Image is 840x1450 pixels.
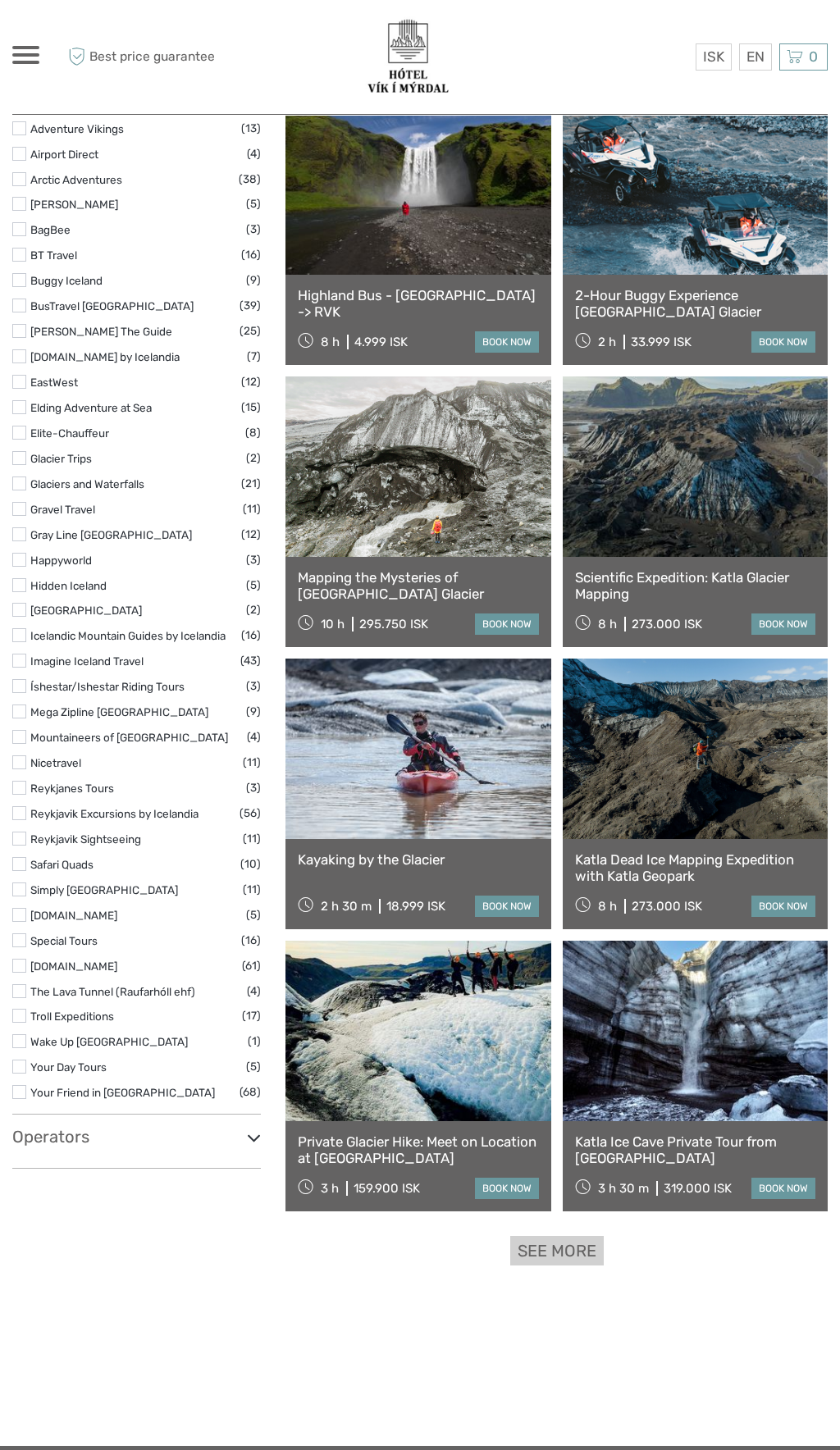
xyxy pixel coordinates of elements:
[246,1057,261,1076] span: (5)
[30,680,185,693] a: Íshestar/Ishestar Riding Tours
[30,325,172,338] a: [PERSON_NAME] The Guide
[575,287,815,321] a: 2-Hour Buggy Experience [GEOGRAPHIC_DATA] Glacier
[30,1060,107,1074] a: Your Day Tours
[64,43,217,71] span: Best price guarantee
[243,753,261,772] span: (11)
[30,883,178,896] a: Simply [GEOGRAPHIC_DATA]
[246,576,261,595] span: (5)
[241,525,261,544] span: (12)
[246,600,261,619] span: (2)
[30,731,228,744] a: Mountaineers of [GEOGRAPHIC_DATA]
[241,372,261,391] span: (12)
[632,899,702,914] div: 273.000 ISK
[246,905,261,924] span: (5)
[242,956,261,975] span: (61)
[575,569,815,603] a: Scientific Expedition: Katla Glacier Mapping
[247,982,261,1001] span: (4)
[30,807,199,820] a: Reykjavik Excursions by Icelandia
[246,194,261,213] span: (5)
[30,350,180,363] a: [DOMAIN_NAME] by Icelandia
[240,1083,261,1101] span: (68)
[241,119,261,138] span: (13)
[321,899,372,914] span: 2 h 30 m
[240,296,261,315] span: (39)
[632,617,702,632] div: 273.000 ISK
[386,899,445,914] div: 18.999 ISK
[30,198,118,211] a: [PERSON_NAME]
[359,617,428,632] div: 295.750 ISK
[30,579,107,592] a: Hidden Iceland
[30,705,208,718] a: Mega Zipline [GEOGRAPHIC_DATA]
[241,245,261,264] span: (16)
[246,550,261,569] span: (3)
[30,528,192,541] a: Gray Line [GEOGRAPHIC_DATA]
[298,851,538,868] a: Kayaking by the Glacier
[30,756,81,769] a: Nicetravel
[30,274,103,287] a: Buggy Iceland
[751,331,815,353] a: book now
[246,271,261,290] span: (9)
[475,1178,539,1199] a: book now
[751,1178,815,1199] a: book now
[321,1181,339,1196] span: 3 h
[241,398,261,417] span: (15)
[30,934,98,947] a: Special Tours
[240,651,261,670] span: (43)
[30,985,195,998] a: The Lava Tunnel (Raufarhóll ehf)
[240,321,261,340] span: (25)
[248,1032,261,1051] span: (1)
[806,48,820,65] span: 0
[631,335,692,349] div: 33.999 ISK
[247,727,261,746] span: (4)
[30,629,226,642] a: Icelandic Mountain Guides by Icelandia
[475,613,539,635] a: book now
[321,335,340,349] span: 8 h
[246,778,261,797] span: (3)
[12,1127,261,1147] h3: Operators
[598,335,616,349] span: 2 h
[246,677,261,695] span: (3)
[575,1133,815,1167] a: Katla Ice Cave Private Tour from [GEOGRAPHIC_DATA]
[298,1133,538,1167] a: Private Glacier Hike: Meet on Location at [GEOGRAPHIC_DATA]
[30,782,114,795] a: Reykjanes Tours
[240,804,261,823] span: (56)
[30,299,194,312] a: BusTravel [GEOGRAPHIC_DATA]
[30,173,122,186] a: Arctic Adventures
[30,604,142,617] a: [GEOGRAPHIC_DATA]
[30,376,78,389] a: EastWest
[241,931,261,950] span: (16)
[30,1010,114,1023] a: Troll Expeditions
[510,1236,604,1266] a: See more
[739,43,772,71] div: EN
[598,899,617,914] span: 8 h
[664,1181,732,1196] div: 319.000 ISK
[243,499,261,518] span: (11)
[575,851,815,885] a: Katla Dead Ice Mapping Expedition with Katla Geopark
[30,401,152,414] a: Elding Adventure at Sea
[30,1035,188,1048] a: Wake Up [GEOGRAPHIC_DATA]
[354,335,408,349] div: 4.999 ISK
[241,474,261,493] span: (21)
[703,48,724,65] span: ISK
[247,144,261,163] span: (4)
[354,1181,420,1196] div: 159.900 ISK
[241,626,261,645] span: (16)
[30,477,144,490] a: Glaciers and Waterfalls
[751,896,815,917] a: book now
[475,896,539,917] a: book now
[598,1181,649,1196] span: 3 h 30 m
[30,148,98,161] a: Airport Direct
[30,122,124,135] a: Adventure Vikings
[239,170,261,189] span: (38)
[30,960,117,973] a: [DOMAIN_NAME]
[243,829,261,848] span: (11)
[30,452,92,465] a: Glacier Trips
[245,423,261,442] span: (8)
[246,449,261,467] span: (2)
[246,220,261,239] span: (3)
[30,832,141,846] a: Reykjavik Sightseeing
[30,249,77,262] a: BT Travel
[298,287,538,321] a: Highland Bus - [GEOGRAPHIC_DATA] -> RVK
[246,702,261,721] span: (9)
[30,554,92,567] a: Happyworld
